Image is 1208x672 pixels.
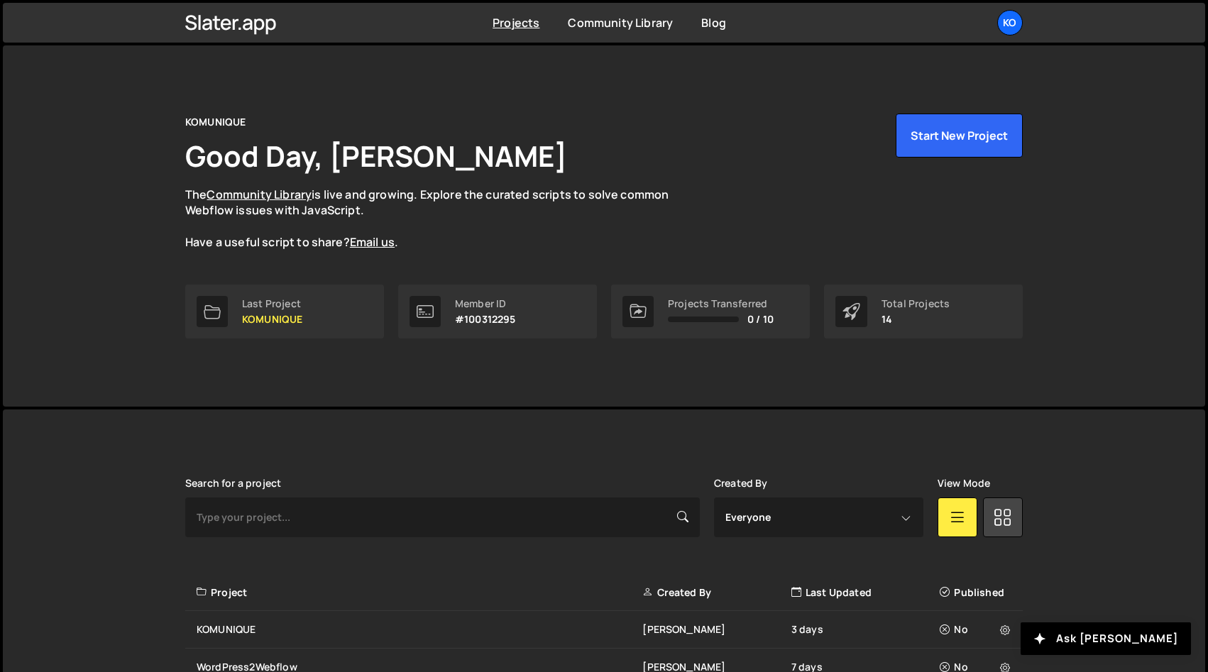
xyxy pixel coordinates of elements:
[714,478,768,489] label: Created By
[791,622,940,637] div: 3 days
[242,298,302,309] div: Last Project
[938,478,990,489] label: View Mode
[242,314,302,325] p: KOMUNIQUE
[185,611,1023,649] a: KOMUNIQUE [PERSON_NAME] 3 days No
[185,136,567,175] h1: Good Day, [PERSON_NAME]
[455,314,516,325] p: #100312295
[882,314,950,325] p: 14
[568,15,673,31] a: Community Library
[455,298,516,309] div: Member ID
[185,285,384,338] a: Last Project KOMUNIQUE
[1021,622,1191,655] button: Ask [PERSON_NAME]
[185,187,696,250] p: The is live and growing. Explore the curated scripts to solve common Webflow issues with JavaScri...
[185,478,281,489] label: Search for a project
[493,15,539,31] a: Projects
[642,585,791,600] div: Created By
[747,314,774,325] span: 0 / 10
[701,15,726,31] a: Blog
[940,585,1014,600] div: Published
[668,298,774,309] div: Projects Transferred
[185,114,246,131] div: KOMUNIQUE
[791,585,940,600] div: Last Updated
[207,187,312,202] a: Community Library
[642,622,791,637] div: [PERSON_NAME]
[185,497,700,537] input: Type your project...
[940,622,1014,637] div: No
[197,622,642,637] div: KOMUNIQUE
[882,298,950,309] div: Total Projects
[997,10,1023,35] a: KO
[197,585,642,600] div: Project
[896,114,1023,158] button: Start New Project
[350,234,395,250] a: Email us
